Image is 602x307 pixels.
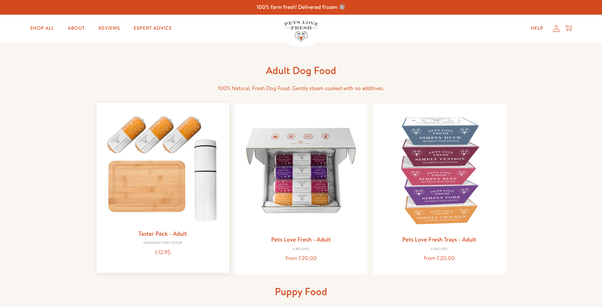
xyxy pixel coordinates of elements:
[240,254,362,263] div: from £20.00
[102,241,224,245] div: Introductory Offer
[128,21,177,35] a: Expert Advice
[102,248,224,257] div: £12.95
[525,21,549,35] a: Help
[284,21,318,42] img: Pets Love Fresh
[192,64,410,77] h1: Adult Dog Food
[218,85,384,92] span: 100% Natural, Fresh Dog Food. Gently steam cooked with no additives.
[62,21,90,35] a: About
[25,21,59,35] a: Shop All
[192,285,410,298] h1: Puppy Food
[378,247,500,251] div: 4 Recipes
[378,254,500,263] div: from £20.00
[240,109,362,231] img: Pets Love Fresh - Adult
[240,247,362,251] div: 4 Recipes
[102,108,224,225] img: Taster Pack - Adult
[271,235,331,244] a: Pets Love Fresh - Adult
[93,21,126,35] a: Reviews
[402,235,476,244] a: Pets Love Fresh Trays - Adult
[378,109,500,231] img: Pets Love Fresh Trays - Adult
[138,229,187,238] a: Taster Pack - Adult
